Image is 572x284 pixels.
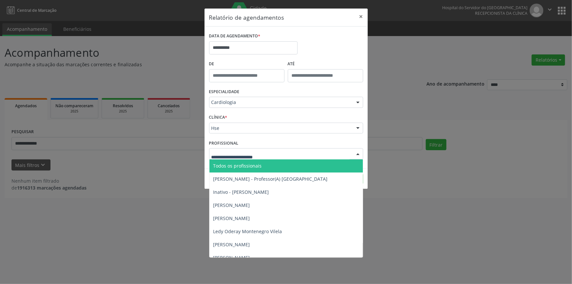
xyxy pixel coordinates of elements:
[209,59,285,69] label: De
[213,163,262,169] span: Todos os profissionais
[213,202,250,208] span: [PERSON_NAME]
[211,125,350,132] span: Hse
[213,228,282,234] span: Ledy Oderay Montenegro Vilela
[288,59,363,69] label: ATÉ
[213,254,250,261] span: [PERSON_NAME]
[209,138,239,148] label: PROFISSIONAL
[209,112,227,123] label: CLÍNICA
[211,99,350,106] span: Cardiologia
[209,87,240,97] label: ESPECIALIDADE
[213,176,328,182] span: [PERSON_NAME] - Professor(A) [GEOGRAPHIC_DATA]
[213,189,269,195] span: Inativo - [PERSON_NAME]
[355,9,368,25] button: Close
[213,215,250,221] span: [PERSON_NAME]
[209,31,261,41] label: DATA DE AGENDAMENTO
[213,241,250,248] span: [PERSON_NAME]
[209,13,284,22] h5: Relatório de agendamentos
